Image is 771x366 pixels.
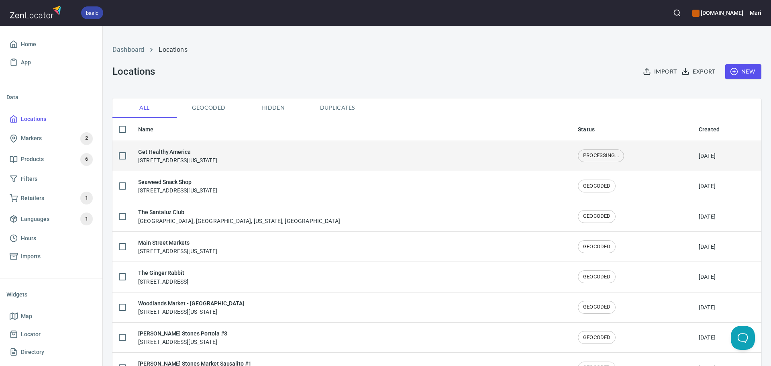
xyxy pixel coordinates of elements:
span: GEOCODED [578,243,615,251]
a: Filters [6,170,96,188]
span: 1 [80,194,93,203]
th: Status [571,118,692,141]
span: Locator [21,329,41,339]
span: App [21,57,31,67]
button: Export [680,64,718,79]
span: Map [21,311,32,321]
a: App [6,53,96,72]
button: Import [641,64,680,79]
span: Languages [21,214,49,224]
th: Name [132,118,571,141]
span: New [732,67,755,77]
div: basic [81,6,103,19]
span: Geocoded [182,103,236,113]
a: Imports [6,247,96,266]
span: Hidden [246,103,300,113]
img: zenlocator [10,3,63,20]
li: Widgets [6,285,96,304]
h6: [DOMAIN_NAME] [692,8,743,17]
h6: The Santaluz Club [138,208,340,217]
div: [STREET_ADDRESS][US_STATE] [138,178,217,194]
span: basic [81,9,103,17]
span: Markers [21,133,42,143]
span: Filters [21,174,37,184]
h3: Locations [112,66,155,77]
span: GEOCODED [578,273,615,281]
span: Duplicates [310,103,365,113]
h6: Get Healthy America [138,147,217,156]
span: 2 [80,134,93,143]
div: [DATE] [699,303,716,311]
button: New [725,64,761,79]
span: 6 [80,155,93,164]
button: color-CE600E [692,10,700,17]
a: Locations [159,46,187,53]
h6: Main Street Markets [138,238,217,247]
a: Products6 [6,149,96,170]
span: GEOCODED [578,303,615,311]
span: 1 [80,215,93,224]
h6: [PERSON_NAME] Stones Portola #8 [138,329,227,338]
div: [GEOGRAPHIC_DATA], [GEOGRAPHIC_DATA], [US_STATE], [GEOGRAPHIC_DATA] [138,208,340,225]
div: [STREET_ADDRESS] [138,268,188,285]
a: Languages1 [6,209,96,229]
nav: breadcrumb [112,45,761,55]
div: [STREET_ADDRESS][US_STATE] [138,329,227,346]
span: All [117,103,172,113]
div: [DATE] [699,182,716,190]
a: Locations [6,110,96,128]
span: Directory [21,347,44,357]
th: Created [692,118,761,141]
a: Map [6,307,96,325]
a: Locator [6,325,96,344]
a: Dashboard [112,46,144,53]
h6: Seaweed Snack Shop [138,178,217,186]
h6: Mari [750,8,761,17]
iframe: Help Scout Beacon - Open [731,326,755,350]
div: [DATE] [699,333,716,341]
span: Home [21,39,36,49]
div: [DATE] [699,152,716,160]
a: Retailers1 [6,188,96,209]
div: [STREET_ADDRESS][US_STATE] [138,299,244,316]
a: Home [6,35,96,53]
h6: The Ginger Rabbit [138,268,188,277]
h6: Woodlands Market - [GEOGRAPHIC_DATA] [138,299,244,308]
span: PROCESSING... [578,152,624,159]
div: [DATE] [699,243,716,251]
div: [DATE] [699,213,716,221]
button: Search [668,4,686,22]
span: Hours [21,233,36,243]
div: [STREET_ADDRESS][US_STATE] [138,238,217,255]
span: GEOCODED [578,334,615,341]
span: Imports [21,251,41,262]
span: Import [645,67,677,77]
span: Locations [21,114,46,124]
div: [STREET_ADDRESS][US_STATE] [138,147,217,164]
span: GEOCODED [578,182,615,190]
a: Markers2 [6,128,96,149]
div: [DATE] [699,273,716,281]
span: Products [21,154,44,164]
span: Export [683,67,715,77]
a: Directory [6,343,96,361]
span: GEOCODED [578,213,615,220]
button: Mari [750,4,761,22]
li: Data [6,88,96,107]
span: Retailers [21,193,44,203]
a: Hours [6,229,96,247]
